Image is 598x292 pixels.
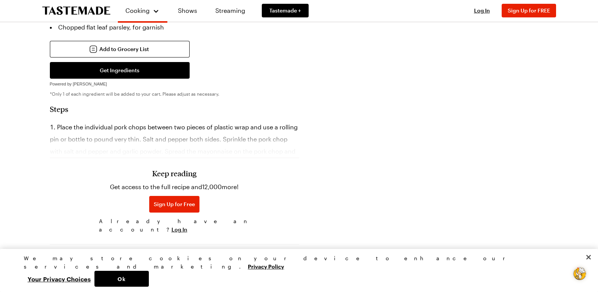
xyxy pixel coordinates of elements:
[149,196,199,213] button: Sign Up for Free
[262,4,309,17] a: Tastemade +
[502,4,556,17] button: Sign Up for FREE
[50,62,190,79] button: Get Ingredients
[154,200,195,208] span: Sign Up for Free
[110,182,239,191] p: Get access to the full recipe and 12,000 more!
[248,262,284,270] a: More information about your privacy, opens in a new tab
[269,7,301,14] span: Tastemade +
[24,271,94,287] button: Your Privacy Choices
[94,271,149,287] button: Ok
[580,249,597,266] button: Close
[24,254,568,271] div: We may store cookies on your device to enhance our services and marketing.
[50,91,299,97] p: *Only 1 of each ingredient will be added to your cart. Please adjust as necessary.
[474,7,490,14] span: Log In
[50,121,299,194] li: Place the individual pork chops between two pieces of plastic wrap and use a rolling pin or bottl...
[467,7,497,14] button: Log In
[24,254,568,287] div: Privacy
[125,7,150,14] span: Cooking
[172,226,187,233] button: Log In
[50,104,299,113] h2: Steps
[50,21,299,33] li: Chopped flat leaf parsley, for garnish
[50,82,107,86] span: Powered by [PERSON_NAME]
[508,7,550,14] span: Sign Up for FREE
[99,217,250,234] span: Already have an account?
[125,3,160,18] button: Cooking
[42,6,110,15] a: To Tastemade Home Page
[50,41,190,57] button: Add to Grocery List
[152,169,196,178] h3: Keep reading
[50,79,107,87] a: Powered by [PERSON_NAME]
[99,45,149,53] span: Add to Grocery List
